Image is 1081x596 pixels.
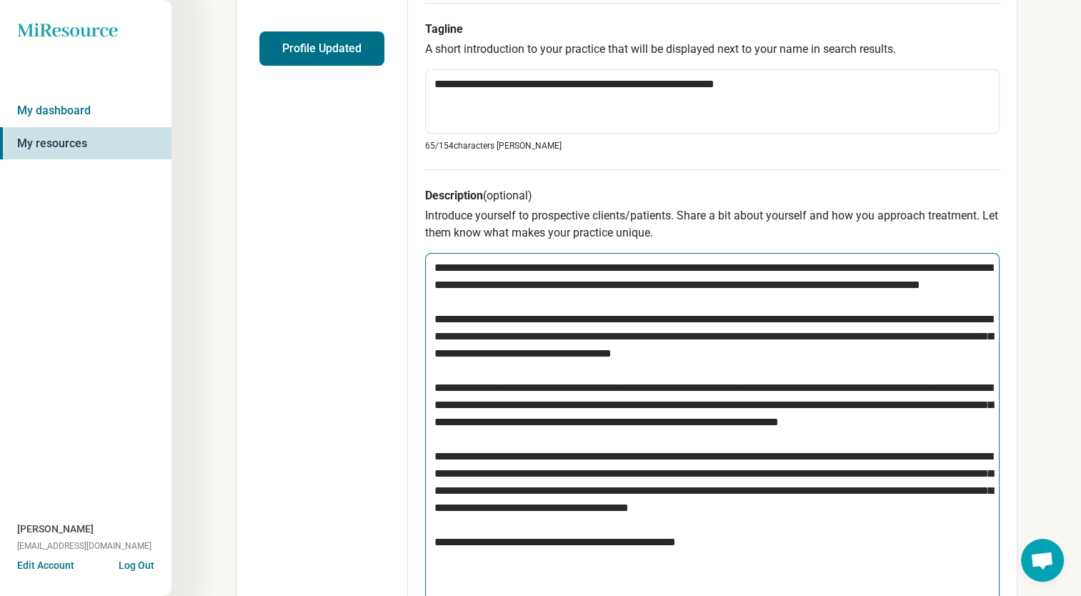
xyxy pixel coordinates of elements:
button: Log Out [119,558,154,570]
h3: Description [425,187,1000,204]
div: Open chat [1021,539,1064,582]
p: Introduce yourself to prospective clients/patients. Share a bit about yourself and how you approa... [425,207,1000,242]
h3: Tagline [425,21,1000,38]
p: 65/ 154 characters [PERSON_NAME] [425,139,1000,152]
button: Profile Updated [259,31,384,66]
span: [PERSON_NAME] [17,522,94,537]
span: (optional) [483,189,532,202]
span: [EMAIL_ADDRESS][DOMAIN_NAME] [17,540,151,552]
p: A short introduction to your practice that will be displayed next to your name in search results. [425,41,1000,58]
button: Edit Account [17,558,74,573]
